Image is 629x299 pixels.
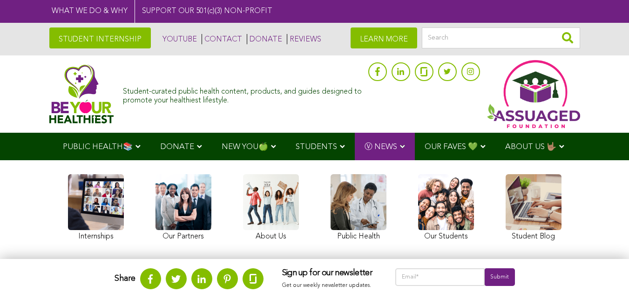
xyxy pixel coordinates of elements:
[49,64,114,123] img: Assuaged
[582,254,629,299] iframe: Chat Widget
[422,27,580,48] input: Search
[247,34,282,44] a: DONATE
[425,143,478,151] span: OUR FAVES 💚
[250,274,257,284] img: glassdoor.svg
[287,34,321,44] a: REVIEWS
[222,143,268,151] span: NEW YOU🍏
[160,143,194,151] span: DONATE
[63,143,133,151] span: PUBLIC HEALTH📚
[202,34,242,44] a: CONTACT
[282,280,377,291] p: Get our weekly newsletter updates.
[49,27,151,48] a: STUDENT INTERNSHIP
[49,133,580,160] div: Navigation Menu
[365,143,397,151] span: Ⓥ NEWS
[115,274,135,283] strong: Share
[351,27,417,48] a: LEARN MORE
[485,268,514,286] input: Submit
[123,83,363,105] div: Student-curated public health content, products, and guides designed to promote your healthiest l...
[420,67,427,76] img: glassdoor
[395,268,485,286] input: Email*
[282,268,377,279] h3: Sign up for our newsletter
[160,34,197,44] a: YOUTUBE
[487,60,580,128] img: Assuaged App
[505,143,556,151] span: ABOUT US 🤟🏽
[296,143,337,151] span: STUDENTS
